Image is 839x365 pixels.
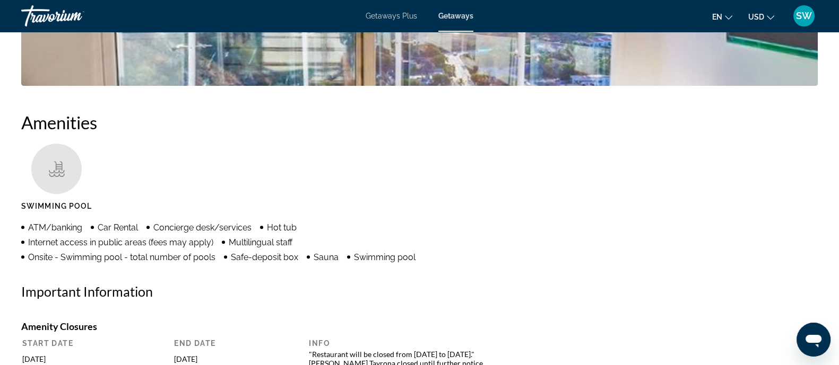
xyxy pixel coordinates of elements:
span: Hot tub [267,222,297,233]
span: ATM/banking [28,222,82,233]
th: End Date [169,339,302,348]
th: Start Date [22,339,168,348]
h2: Important Information [21,283,818,299]
span: Car Rental [98,222,138,233]
span: Multilingual staff [229,237,292,247]
a: Getaways [438,12,473,20]
span: USD [748,13,764,21]
span: en [712,13,722,21]
span: Sauna [314,252,339,262]
h4: Amenity Closures [21,321,818,332]
button: Change language [712,9,732,24]
span: Swimming pool [354,252,416,262]
span: Onsite - Swimming pool - total number of pools [28,252,215,262]
button: User Menu [790,5,818,27]
span: Safe-deposit box [231,252,298,262]
span: Concierge desk/services [153,222,252,233]
span: Swimming Pool [21,202,92,210]
span: SW [796,11,812,21]
span: Internet access in public areas (fees may apply) [28,237,213,247]
a: Getaways Plus [366,12,417,20]
h2: Amenities [21,112,818,133]
a: Travorium [21,2,127,30]
button: Change currency [748,9,774,24]
th: Info [304,339,817,348]
iframe: Button to launch messaging window [797,323,831,357]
